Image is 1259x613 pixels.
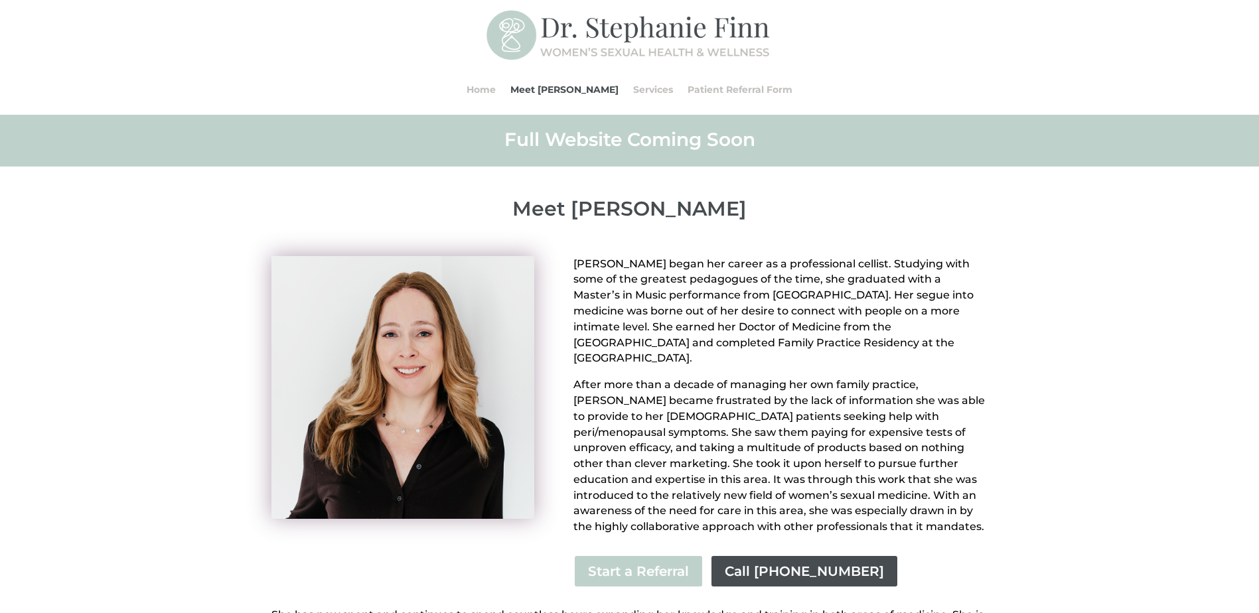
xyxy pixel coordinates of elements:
[271,256,534,519] img: Stephanie Finn Headshot 02
[573,256,988,377] p: [PERSON_NAME] began her career as a professional cellist. Studying with some of the greatest peda...
[573,377,988,535] p: After more than a decade of managing her own family practice, [PERSON_NAME] became frustrated by ...
[573,555,704,588] a: Start a Referral
[467,64,496,115] a: Home
[271,127,988,158] h2: Full Website Coming Soon
[688,64,792,115] a: Patient Referral Form
[271,197,988,221] p: Meet [PERSON_NAME]
[633,64,673,115] a: Services
[710,555,899,588] a: Call [PHONE_NUMBER]
[510,64,619,115] a: Meet [PERSON_NAME]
